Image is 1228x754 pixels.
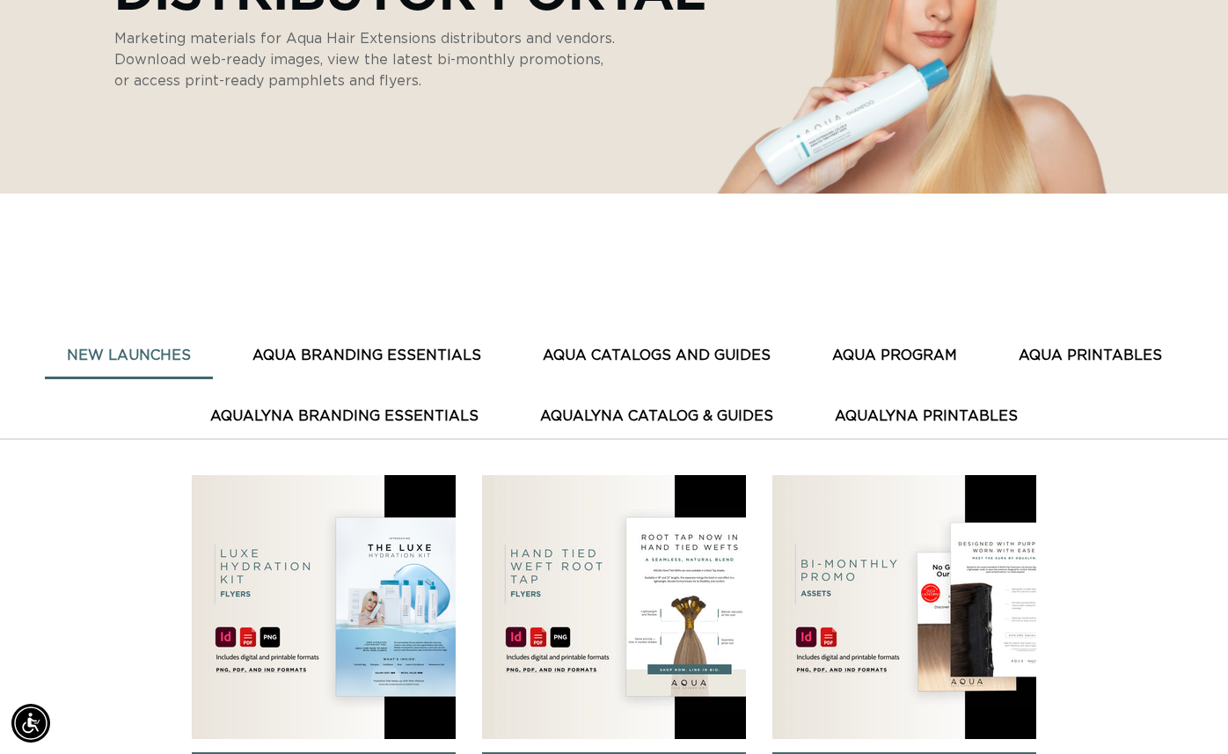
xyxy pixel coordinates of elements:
[45,334,213,377] button: New Launches
[230,334,503,377] button: AQUA BRANDING ESSENTIALS
[11,704,50,743] div: Accessibility Menu
[997,334,1184,377] button: AQUA PRINTABLES
[521,334,793,377] button: AQUA CATALOGS AND GUIDES
[518,395,795,438] button: AquaLyna Catalog & Guides
[813,395,1040,438] button: AquaLyna Printables
[114,28,616,92] p: Marketing materials for Aqua Hair Extensions distributors and vendors. Download web-ready images,...
[188,395,501,438] button: AquaLyna Branding Essentials
[810,334,979,377] button: AQUA PROGRAM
